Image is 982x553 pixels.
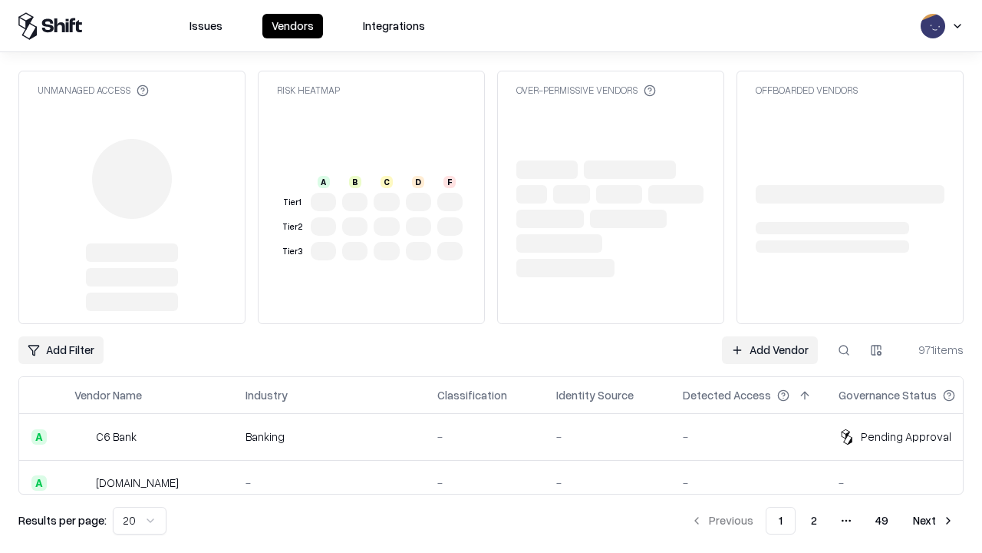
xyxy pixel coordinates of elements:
[839,387,937,403] div: Governance Status
[902,342,964,358] div: 971 items
[74,387,142,403] div: Vendor Name
[245,429,413,445] div: Banking
[412,176,424,188] div: D
[349,176,361,188] div: B
[280,196,305,209] div: Tier 1
[681,507,964,535] nav: pagination
[683,387,771,403] div: Detected Access
[556,387,634,403] div: Identity Source
[280,245,305,258] div: Tier 3
[31,475,47,491] div: A
[18,512,107,528] p: Results per page:
[556,429,658,445] div: -
[861,429,951,445] div: Pending Approval
[683,475,814,491] div: -
[180,14,232,38] button: Issues
[516,84,656,97] div: Over-Permissive Vendors
[437,429,532,445] div: -
[443,176,456,188] div: F
[354,14,434,38] button: Integrations
[74,429,90,445] img: C6 Bank
[38,84,149,97] div: Unmanaged Access
[381,176,393,188] div: C
[437,475,532,491] div: -
[245,387,288,403] div: Industry
[280,220,305,233] div: Tier 2
[756,84,858,97] div: Offboarded Vendors
[18,336,104,364] button: Add Filter
[96,429,137,445] div: C6 Bank
[262,14,323,38] button: Vendors
[74,475,90,491] img: pathfactory.com
[839,475,980,491] div: -
[722,336,818,364] a: Add Vendor
[245,475,413,491] div: -
[556,475,658,491] div: -
[799,507,829,535] button: 2
[96,475,179,491] div: [DOMAIN_NAME]
[863,507,901,535] button: 49
[277,84,340,97] div: Risk Heatmap
[904,507,964,535] button: Next
[31,429,47,445] div: A
[683,429,814,445] div: -
[318,176,330,188] div: A
[437,387,507,403] div: Classification
[766,507,796,535] button: 1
